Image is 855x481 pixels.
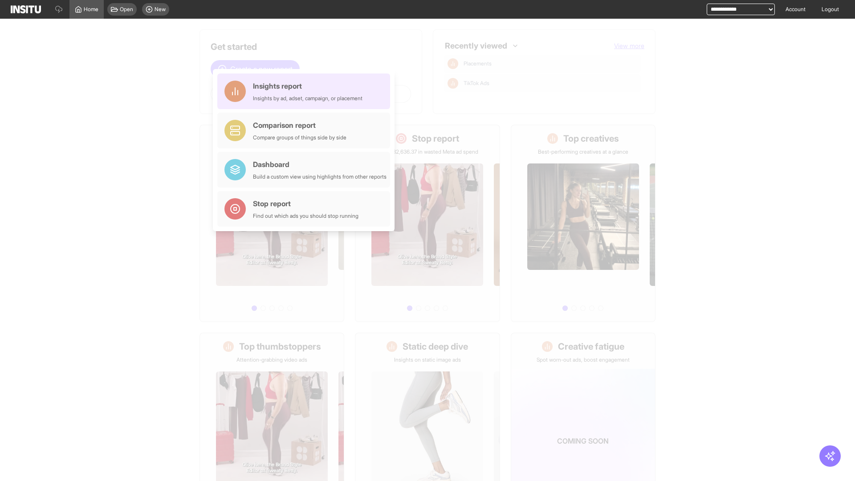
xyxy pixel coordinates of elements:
[253,120,346,130] div: Comparison report
[253,95,362,102] div: Insights by ad, adset, campaign, or placement
[155,6,166,13] span: New
[253,81,362,91] div: Insights report
[84,6,98,13] span: Home
[253,212,358,220] div: Find out which ads you should stop running
[253,173,387,180] div: Build a custom view using highlights from other reports
[11,5,41,13] img: Logo
[253,159,387,170] div: Dashboard
[253,198,358,209] div: Stop report
[253,134,346,141] div: Compare groups of things side by side
[120,6,133,13] span: Open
